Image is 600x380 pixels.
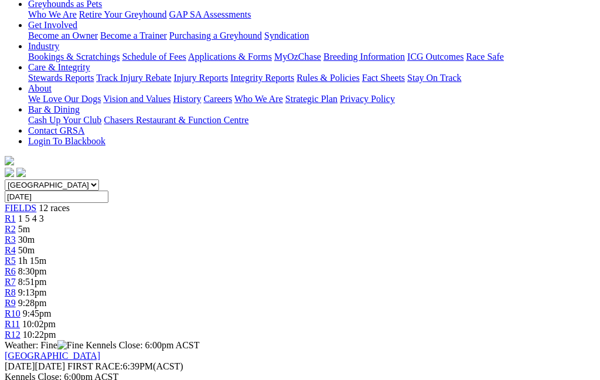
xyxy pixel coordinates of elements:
[28,94,595,104] div: About
[5,330,21,340] a: R12
[28,94,101,104] a: We Love Our Dogs
[407,73,461,83] a: Stay On Track
[5,203,36,213] a: FIELDS
[103,94,171,104] a: Vision and Values
[285,94,337,104] a: Strategic Plan
[5,156,14,165] img: logo-grsa-white.png
[5,277,16,287] a: R7
[57,340,83,351] img: Fine
[79,9,167,19] a: Retire Your Greyhound
[323,52,405,62] a: Breeding Information
[28,52,595,62] div: Industry
[18,266,47,276] span: 8:30pm
[5,168,14,177] img: facebook.svg
[234,94,283,104] a: Who We Are
[28,62,90,72] a: Care & Integrity
[5,351,100,361] a: [GEOGRAPHIC_DATA]
[28,83,52,93] a: About
[28,30,98,40] a: Become an Owner
[28,136,105,146] a: Login To Blackbook
[100,30,167,40] a: Become a Trainer
[28,115,101,125] a: Cash Up Your Club
[5,361,35,371] span: [DATE]
[18,277,47,287] span: 8:51pm
[16,168,26,177] img: twitter.svg
[28,73,595,83] div: Care & Integrity
[5,298,16,308] a: R9
[173,94,201,104] a: History
[5,340,86,350] span: Weather: Fine
[28,125,84,135] a: Contact GRSA
[67,361,183,371] span: 6:39PM(ACST)
[86,340,199,350] span: Kennels Close: 6:00pm ACST
[5,191,108,203] input: Select date
[340,94,395,104] a: Privacy Policy
[39,203,70,213] span: 12 races
[274,52,321,62] a: MyOzChase
[18,298,47,308] span: 9:28pm
[28,9,595,20] div: Greyhounds as Pets
[28,9,77,19] a: Who We Are
[28,73,94,83] a: Stewards Reports
[28,41,59,51] a: Industry
[5,235,16,245] a: R3
[188,52,272,62] a: Applications & Forms
[122,52,186,62] a: Schedule of Fees
[28,20,77,30] a: Get Involved
[203,94,232,104] a: Careers
[23,330,56,340] span: 10:22pm
[5,287,16,297] a: R8
[23,308,52,318] span: 9:45pm
[5,256,16,266] a: R5
[18,224,30,234] span: 5m
[104,115,248,125] a: Chasers Restaurant & Function Centre
[362,73,405,83] a: Fact Sheets
[5,266,16,276] a: R6
[5,213,16,223] a: R1
[18,245,35,255] span: 50m
[28,104,80,114] a: Bar & Dining
[169,30,262,40] a: Purchasing a Greyhound
[296,73,360,83] a: Rules & Policies
[67,361,122,371] span: FIRST RACE:
[28,30,595,41] div: Get Involved
[169,9,251,19] a: GAP SA Assessments
[18,287,47,297] span: 9:13pm
[28,115,595,125] div: Bar & Dining
[173,73,228,83] a: Injury Reports
[18,213,44,223] span: 1 5 4 3
[466,52,503,62] a: Race Safe
[18,256,46,266] span: 1h 15m
[5,224,16,234] a: R2
[5,308,21,318] a: R10
[22,319,56,329] span: 10:02pm
[5,319,20,329] a: R11
[230,73,294,83] a: Integrity Reports
[5,245,16,255] a: R4
[18,235,35,245] span: 30m
[28,52,120,62] a: Bookings & Scratchings
[264,30,309,40] a: Syndication
[407,52,463,62] a: ICG Outcomes
[96,73,171,83] a: Track Injury Rebate
[5,361,65,371] span: [DATE]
